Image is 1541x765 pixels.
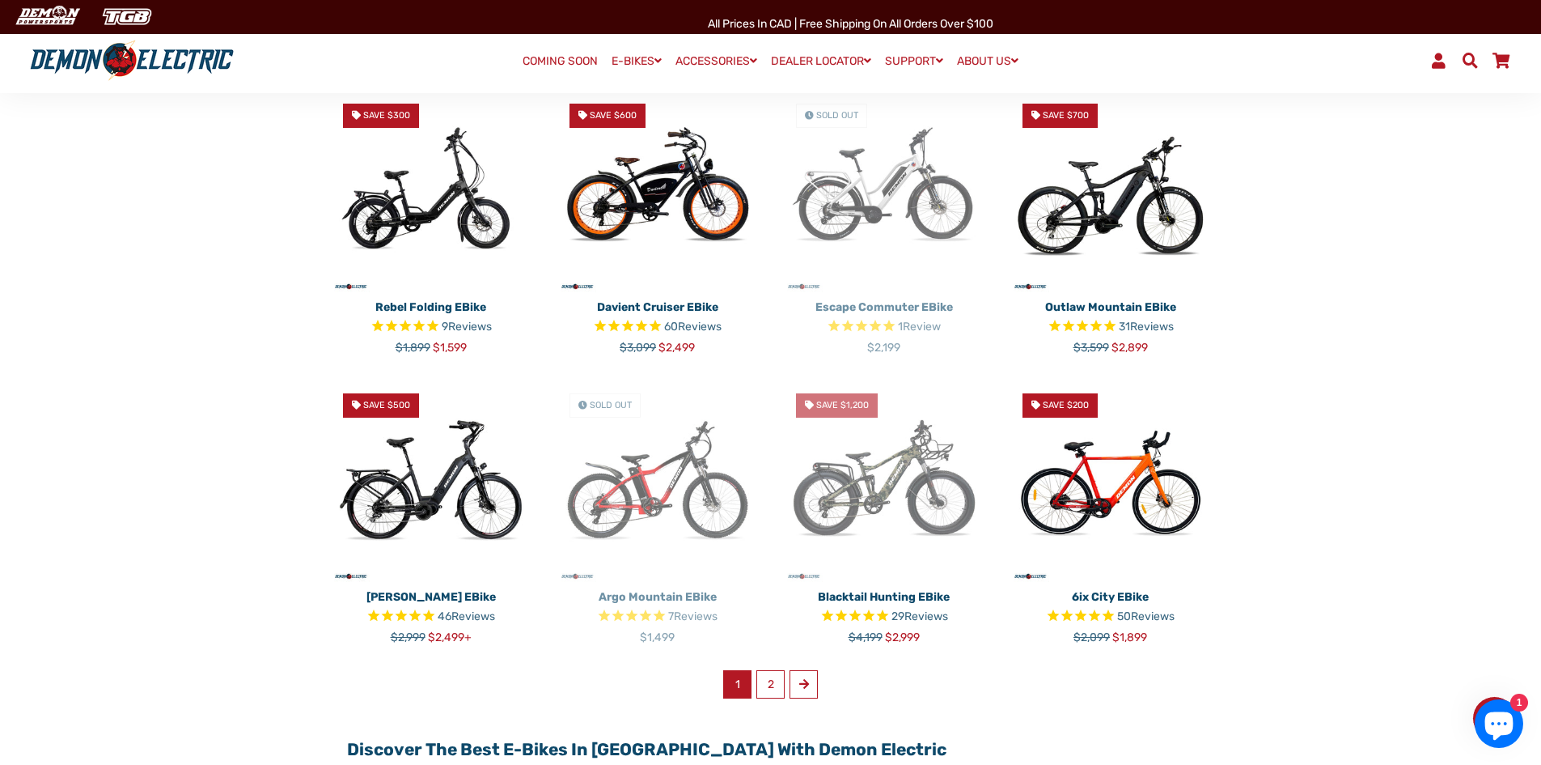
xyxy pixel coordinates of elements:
[330,380,532,583] img: Tronio Commuter eBike - Demon Electric
[557,299,759,316] p: Davient Cruiser eBike
[1010,293,1212,356] a: Outlaw Mountain eBike Rated 4.8 out of 5 stars 31 reviews $3,599 $2,899
[783,91,985,293] img: Escape Commuter eBike - Demon Electric
[1010,91,1212,293] a: Outlaw Mountain eBike - Demon Electric Save $700
[8,3,86,30] img: Demon Electric
[557,380,759,583] a: Argo Mountain eBike - Demon Electric Sold Out
[330,589,532,606] p: [PERSON_NAME] eBike
[1073,631,1110,644] span: $2,099
[330,293,532,356] a: Rebel Folding eBike Rated 5.0 out of 5 stars 9 reviews $1,899 $1,599
[1117,610,1175,623] span: 50 reviews
[557,380,759,583] img: Argo Mountain eBike - Demon Electric
[640,631,675,644] span: $1,499
[1043,400,1089,410] span: Save $200
[904,610,948,623] span: Reviews
[816,110,858,121] span: Sold Out
[606,49,667,73] a: E-BIKES
[590,400,632,410] span: Sold Out
[1010,380,1212,583] img: 6ix City eBike - Demon Electric
[330,318,532,337] span: Rated 5.0 out of 5 stars 9 reviews
[433,341,467,355] span: $1,599
[1010,608,1212,627] span: Rated 4.8 out of 5 stars 50 reviews
[363,110,410,121] span: Save $300
[951,49,1024,73] a: ABOUT US
[783,299,985,316] p: Escape Commuter eBike
[708,17,993,31] span: All Prices in CAD | Free shipping on all orders over $100
[849,631,883,644] span: $4,199
[363,400,410,410] span: Save $500
[783,380,985,583] img: Blacktail Hunting eBike - Demon Electric
[903,320,941,334] span: Review
[885,631,920,644] span: $2,999
[428,631,472,644] span: $2,499+
[448,320,492,334] span: Reviews
[898,320,941,334] span: 1 reviews
[330,299,532,316] p: Rebel Folding eBike
[517,50,603,73] a: COMING SOON
[891,610,948,623] span: 29 reviews
[678,320,722,334] span: Reviews
[330,380,532,583] a: Tronio Commuter eBike - Demon Electric Save $500
[783,91,985,293] a: Escape Commuter eBike - Demon Electric Sold Out
[783,583,985,646] a: Blacktail Hunting eBike Rated 4.7 out of 5 stars 29 reviews $4,199 $2,999
[783,380,985,583] a: Blacktail Hunting eBike - Demon Electric Save $1,200
[723,670,751,699] span: 1
[330,91,532,293] a: Rebel Folding eBike - Demon Electric Save $300
[94,3,160,30] img: TGB Canada
[590,110,637,121] span: Save $600
[438,610,495,623] span: 46 reviews
[1470,699,1528,752] inbox-online-store-chat: Shopify online store chat
[557,318,759,337] span: Rated 4.8 out of 5 stars 60 reviews
[330,608,532,627] span: Rated 4.6 out of 5 stars 46 reviews
[557,583,759,646] a: Argo Mountain eBike Rated 4.9 out of 5 stars 7 reviews $1,499
[783,293,985,356] a: Escape Commuter eBike Rated 5.0 out of 5 stars 1 reviews $2,199
[557,589,759,606] p: Argo Mountain eBike
[557,608,759,627] span: Rated 4.9 out of 5 stars 7 reviews
[1010,299,1212,316] p: Outlaw Mountain eBike
[664,320,722,334] span: 60 reviews
[765,49,877,73] a: DEALER LOCATOR
[816,400,869,410] span: Save $1,200
[347,739,1193,759] h2: Discover the Best E-Bikes in [GEOGRAPHIC_DATA] with Demon Electric
[557,91,759,293] img: Davient Cruiser eBike - Demon Electric
[1043,110,1089,121] span: Save $700
[557,293,759,356] a: Davient Cruiser eBike Rated 4.8 out of 5 stars 60 reviews $3,099 $2,499
[24,40,239,82] img: Demon Electric logo
[1010,583,1212,646] a: 6ix City eBike Rated 4.8 out of 5 stars 50 reviews $2,099 $1,899
[1119,320,1174,334] span: 31 reviews
[674,610,718,623] span: Reviews
[620,341,656,355] span: $3,099
[879,49,949,73] a: SUPPORT
[451,610,495,623] span: Reviews
[783,318,985,337] span: Rated 5.0 out of 5 stars 1 reviews
[783,608,985,627] span: Rated 4.7 out of 5 stars 29 reviews
[1111,341,1148,355] span: $2,899
[668,610,718,623] span: 7 reviews
[1130,320,1174,334] span: Reviews
[1112,631,1147,644] span: $1,899
[557,91,759,293] a: Davient Cruiser eBike - Demon Electric Save $600
[783,589,985,606] p: Blacktail Hunting eBike
[867,341,900,355] span: $2,199
[442,320,492,334] span: 9 reviews
[396,341,430,355] span: $1,899
[1010,589,1212,606] p: 6ix City eBike
[330,91,532,293] img: Rebel Folding eBike - Demon Electric
[670,49,763,73] a: ACCESSORIES
[1010,380,1212,583] a: 6ix City eBike - Demon Electric Save $200
[756,670,785,699] a: 2
[658,341,695,355] span: $2,499
[330,583,532,646] a: [PERSON_NAME] eBike Rated 4.6 out of 5 stars 46 reviews $2,999 $2,499+
[391,631,425,644] span: $2,999
[1010,91,1212,293] img: Outlaw Mountain eBike - Demon Electric
[1073,341,1109,355] span: $3,599
[1131,610,1175,623] span: Reviews
[1010,318,1212,337] span: Rated 4.8 out of 5 stars 31 reviews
